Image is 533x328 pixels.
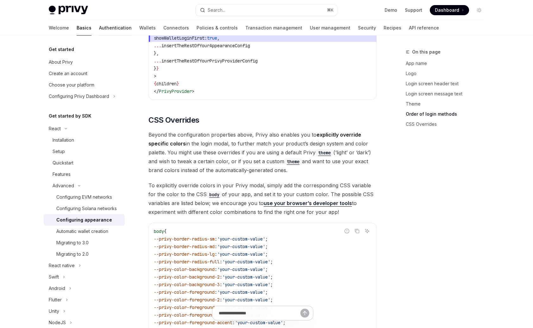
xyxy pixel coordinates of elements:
div: Create an account [49,70,87,77]
img: light logo [49,6,88,15]
a: User management [310,20,350,35]
a: Transaction management [245,20,302,35]
span: 'your-custom-value' [217,251,265,257]
div: Configuring EVM networks [56,193,112,201]
code: theme [284,158,302,165]
div: Setup [53,148,65,155]
a: Migrating to 2.0 [44,248,125,260]
a: Connectors [163,20,189,35]
input: Ask a question... [219,306,300,320]
a: use your browser’s developer tools [264,200,352,207]
a: App name [406,58,489,68]
span: showWalletLoginFirst: [154,35,207,41]
div: Automatic wallet creation [56,228,108,235]
span: } [156,66,159,71]
a: Choose your platform [44,79,125,91]
span: : [220,274,222,280]
span: { [164,228,166,234]
span: > [192,88,194,94]
span: ; [265,267,268,272]
span: : [215,267,217,272]
div: Unity [49,307,59,315]
span: 'your-custom-value' [217,267,265,272]
div: Installation [53,136,74,144]
button: Toggle React native section [44,260,125,271]
button: Report incorrect code [343,227,351,235]
a: Demo [385,7,397,13]
h5: Get started by SDK [49,112,91,120]
span: : [215,251,217,257]
div: Configuring Privy Dashboard [49,93,109,100]
span: body [154,228,164,234]
a: Basics [77,20,91,35]
span: : [215,289,217,295]
span: : [215,236,217,242]
a: Policies & controls [197,20,238,35]
code: body [207,191,222,198]
div: Configuring Solana networks [56,205,117,212]
button: Ask AI [363,227,371,235]
div: Search... [208,6,225,14]
div: Advanced [53,182,74,190]
a: Order of login methods [406,109,489,119]
a: Migrating to 3.0 [44,237,125,248]
div: Features [53,170,71,178]
a: Configuring EVM networks [44,191,125,203]
h5: Get started [49,46,74,53]
span: : [220,297,222,303]
button: Toggle Configuring Privy Dashboard section [44,91,125,102]
a: Setup [44,146,125,157]
span: } [154,66,156,71]
span: --privy-color-background-3 [154,282,220,287]
span: --privy-border-radius-sm [154,236,215,242]
span: Beyond the configuration properties above, Privy also enables you to in the login modal, to furth... [148,130,377,175]
span: children [156,81,177,87]
a: Recipes [384,20,401,35]
span: }, [154,50,159,56]
span: To explicitly override colors in your Privy modal, simply add the corresponding CSS variable for ... [148,181,377,216]
span: { [154,81,156,87]
span: --privy-border-radius-lg [154,251,215,257]
span: insertTheRestOfYourPrivyProviderConfig [161,58,258,64]
a: Theme [406,99,489,109]
button: Send message [300,309,309,318]
a: Create an account [44,68,125,79]
span: ; [270,259,273,265]
span: } [177,81,179,87]
a: CSS Overrides [406,119,489,129]
span: > [154,73,156,79]
span: On this page [412,48,441,56]
div: Flutter [49,296,62,304]
span: 'your-custom-value' [222,274,270,280]
span: insertTheRestOfYourAppearanceConfig [161,43,250,48]
a: About Privy [44,56,125,68]
span: ; [265,236,268,242]
div: Quickstart [53,159,73,167]
span: CSS Overrides [148,115,199,125]
span: 'your-custom-value' [222,282,270,287]
span: true [207,35,217,41]
span: ⌘ K [327,8,334,13]
div: Choose your platform [49,81,94,89]
strong: explicitly override specific colors [148,132,361,147]
a: Configuring Solana networks [44,203,125,214]
span: --privy-border-radius-full [154,259,220,265]
div: Migrating to 2.0 [56,250,89,258]
a: Installation [44,134,125,146]
span: </ [154,88,159,94]
button: Toggle dark mode [474,5,484,15]
span: 'your-custom-value' [222,259,270,265]
span: ; [265,244,268,249]
a: Login screen message text [406,89,489,99]
span: ; [265,289,268,295]
span: ; [270,297,273,303]
span: , [217,35,220,41]
button: Toggle Advanced section [44,180,125,191]
a: Features [44,169,125,180]
span: 'your-custom-value' [217,289,265,295]
div: React [49,125,61,132]
a: Quickstart [44,157,125,169]
a: Welcome [49,20,69,35]
span: --privy-color-background-2 [154,274,220,280]
span: --privy-color-background [154,267,215,272]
